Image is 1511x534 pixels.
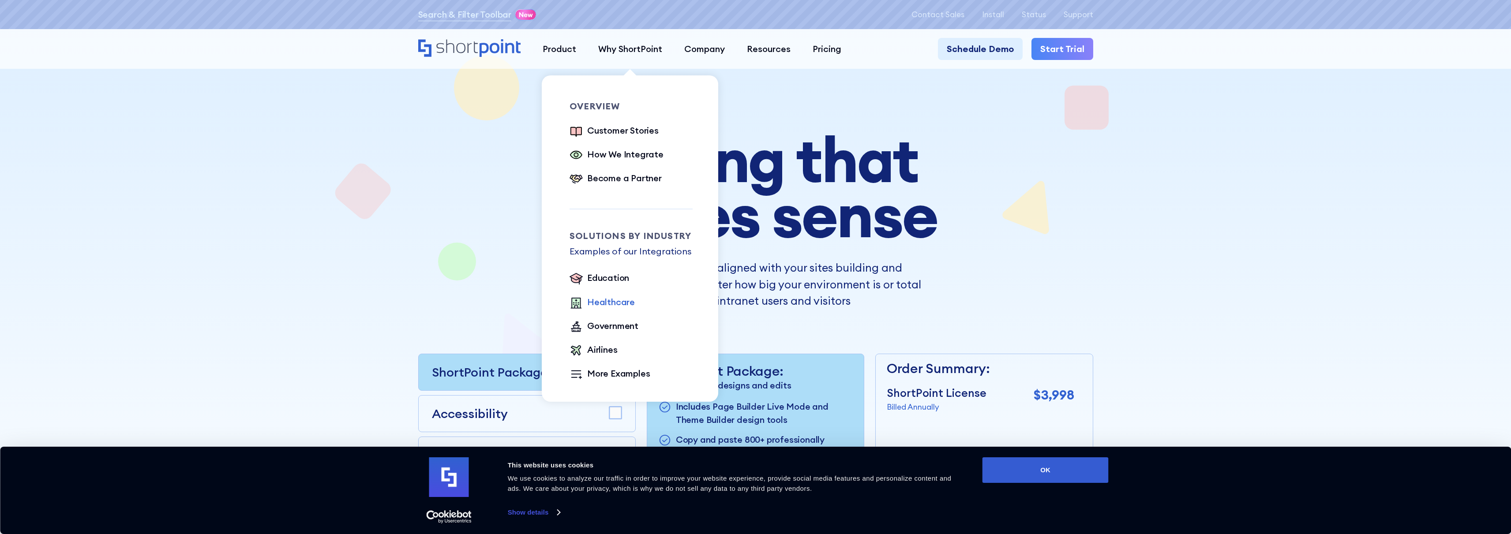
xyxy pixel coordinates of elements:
[887,358,1074,378] p: Order Summary:
[887,385,986,402] p: ShortPoint License
[570,124,659,139] a: Customer Stories
[587,343,617,356] div: Airlines
[543,42,576,56] div: Product
[570,148,664,163] a: How We Integrate
[587,367,650,380] div: More Examples
[673,38,736,60] a: Company
[676,433,853,473] p: Copy and paste 800+ professionally designed, customizable intranet templates
[532,38,587,60] a: Product
[887,401,986,413] p: Billed Annually
[587,172,662,185] div: Become a Partner
[432,363,547,381] p: ShortPoint Package
[658,363,853,379] p: ShortPoint Package:
[598,42,662,56] div: Why ShortPoint
[813,42,841,56] div: Pricing
[570,245,693,258] p: Examples of our Integrations
[587,124,659,137] div: Customer Stories
[570,295,635,310] a: Healthcare
[508,460,963,471] div: This website uses cookies
[676,400,853,426] p: Includes Page Builder Live Mode and Theme Builder design tools
[570,319,638,334] a: Government
[507,132,1004,242] h1: Pricing that makes sense
[587,38,673,60] a: Why ShortPoint
[508,474,952,492] span: We use cookies to analyze our traffic in order to improve your website experience, provide social...
[418,39,521,58] a: Home
[684,42,725,56] div: Company
[587,319,638,332] div: Government
[1022,10,1046,19] a: Status
[570,172,662,187] a: Become a Partner
[911,10,964,19] a: Contact Sales
[570,367,650,382] a: More Examples
[410,510,487,523] a: Usercentrics Cookiebot - opens in a new window
[938,38,1023,60] a: Schedule Demo
[590,260,921,310] p: ShortPoint pricing is aligned with your sites building and designing needs, no matter how big you...
[1064,10,1093,19] a: Support
[570,343,617,358] a: Airlines
[1034,385,1074,405] p: $3,998
[676,379,791,393] p: Unlimited designs and edits
[429,457,469,497] img: logo
[982,457,1109,483] button: OK
[432,404,508,423] p: Accessibility
[570,102,693,111] div: Overview
[802,38,852,60] a: Pricing
[508,506,560,519] a: Show details
[587,295,635,309] div: Healthcare
[587,271,629,284] div: Education
[418,8,511,21] a: Search & Filter Toolbar
[982,10,1004,19] a: Install
[570,232,693,240] div: Solutions by Industry
[736,38,802,60] a: Resources
[1031,38,1093,60] a: Start Trial
[587,148,664,161] div: How We Integrate
[570,271,629,286] a: Education
[747,42,791,56] div: Resources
